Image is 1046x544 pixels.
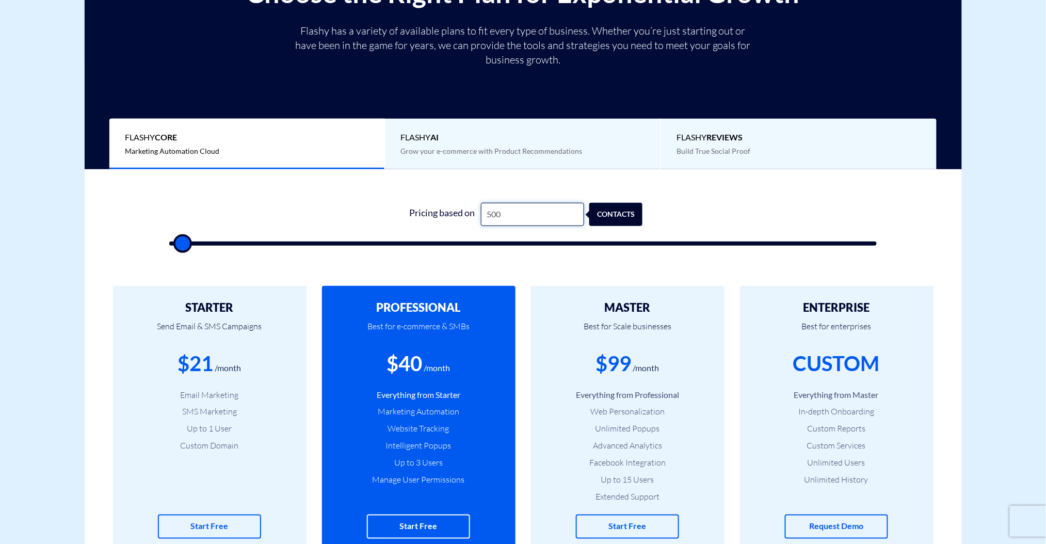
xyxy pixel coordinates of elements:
p: Best for enterprises [755,314,918,349]
li: Everything from Professional [546,389,709,401]
a: Start Free [158,515,261,539]
span: Grow your e-commerce with Product Recommendations [401,147,583,155]
a: Request Demo [785,515,888,539]
div: CUSTOM [793,349,880,378]
div: Pricing based on [404,203,481,226]
li: Manage User Permissions [337,474,500,486]
h2: ENTERPRISE [755,301,918,314]
div: $21 [178,349,214,378]
p: Flashy has a variety of available plans to fit every type of business. Whether you’re just starti... [291,24,755,67]
b: Core [155,132,177,142]
li: Unlimited Popups [546,423,709,435]
span: Marketing Automation Cloud [125,147,219,155]
p: Best for e-commerce & SMBs [337,314,500,349]
li: Custom Services [755,440,918,452]
li: Extended Support [546,491,709,503]
li: Custom Reports [755,423,918,435]
div: /month [215,362,242,374]
li: In-depth Onboarding [755,406,918,418]
h2: MASTER [546,301,709,314]
li: Marketing Automation [337,406,500,418]
span: Flashy [125,132,369,143]
h2: PROFESSIONAL [337,301,500,314]
li: Unlimited History [755,474,918,486]
a: Start Free [576,515,679,539]
li: Website Tracking [337,423,500,435]
span: Flashy [401,132,645,143]
li: Web Personalization [546,406,709,418]
li: Intelligent Popups [337,440,500,452]
h2: STARTER [128,301,291,314]
p: Best for Scale businesses [546,314,709,349]
li: Everything from Master [755,389,918,401]
li: Up to 3 Users [337,457,500,469]
div: /month [633,362,659,374]
span: Build True Social Proof [677,147,750,155]
li: Up to 1 User [128,423,291,435]
p: Send Email & SMS Campaigns [128,314,291,349]
b: AI [431,132,439,142]
span: Flashy [677,132,921,143]
li: Facebook Integration [546,457,709,469]
div: $40 [387,349,423,378]
div: /month [424,362,450,374]
li: Unlimited Users [755,457,918,469]
b: REVIEWS [706,132,743,142]
li: Up to 15 Users [546,474,709,486]
li: Custom Domain [128,440,291,452]
a: Start Free [367,515,470,539]
div: $99 [596,349,632,378]
li: Everything from Starter [337,389,500,401]
li: Advanced Analytics [546,440,709,452]
li: SMS Marketing [128,406,291,418]
li: Email Marketing [128,389,291,401]
div: contacts [597,203,650,226]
